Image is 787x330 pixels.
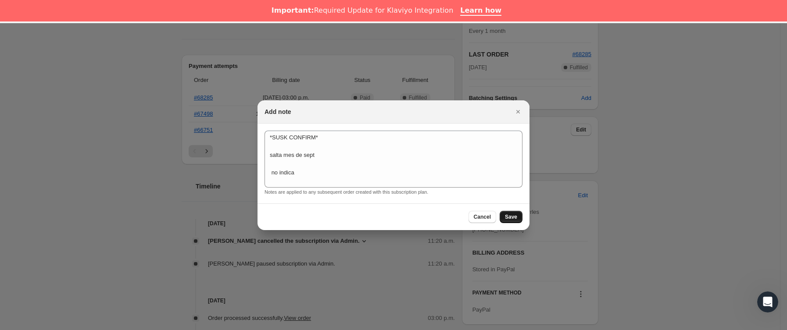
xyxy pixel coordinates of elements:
span: Save [505,213,517,220]
textarea: *SUSK CONFIRM* salta mes de sept no indica [265,131,522,188]
button: Save [500,211,522,223]
a: Learn how [460,6,501,16]
span: Cancel [474,213,491,220]
small: Notes are applied to any subsequent order created with this subscription plan. [265,189,428,195]
h2: Add note [265,107,291,116]
iframe: Intercom live chat [757,291,778,312]
button: Cerrar [512,106,524,118]
button: Cancel [469,211,496,223]
b: Important: [272,6,314,14]
div: Required Update for Klaviyo Integration [272,6,453,15]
